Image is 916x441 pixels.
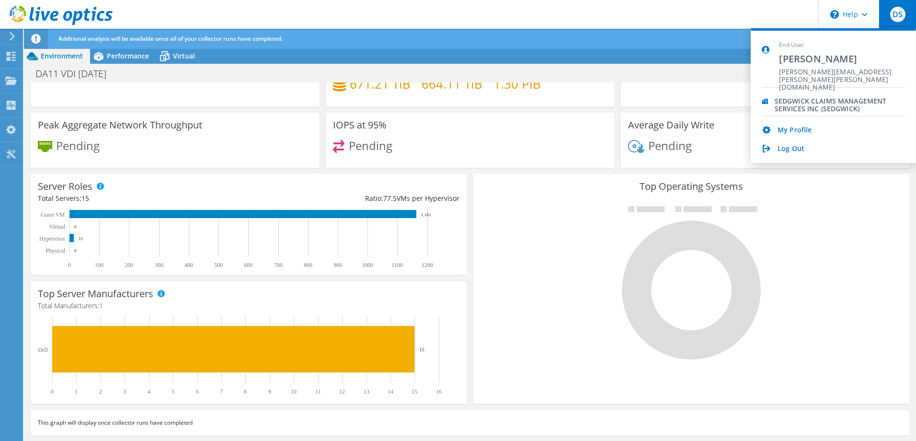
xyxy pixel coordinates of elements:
[779,68,905,77] span: [PERSON_NAME][EMAIL_ADDRESS][PERSON_NAME][PERSON_NAME][DOMAIN_NAME]
[249,193,459,204] div: Ratio: VMs per Hypervisor
[419,347,425,352] text: 15
[315,388,321,395] text: 11
[775,97,905,106] div: SEDGWICK CLAIMS MANAGEMENT SERVICES INC (SEDGWICK)
[46,247,65,254] text: Physical
[333,120,387,130] h3: IOPS at 95%
[38,181,92,192] h3: Server Roles
[244,388,247,395] text: 8
[422,79,482,89] h4: 664.11 TiB
[436,388,442,395] text: 16
[155,262,163,268] text: 300
[214,262,223,268] text: 500
[628,120,714,130] h3: Average Daily Write
[304,262,312,268] text: 800
[830,10,839,19] svg: \n
[99,301,103,310] span: 1
[38,193,249,204] div: Total Servers:
[81,194,89,203] span: 15
[291,388,297,395] text: 10
[481,181,902,192] h3: Top Operating Systems
[38,347,48,353] text: Dell
[890,7,905,22] span: DS
[778,126,812,135] a: My Profile
[779,41,905,49] span: End User
[779,52,905,65] span: [PERSON_NAME]
[422,262,433,268] text: 1200
[274,262,283,268] text: 700
[184,262,193,268] text: 400
[79,236,83,241] text: 15
[148,388,150,395] text: 4
[39,235,65,242] text: Hypervisor
[38,120,202,130] h3: Peak Aggregate Network Throughput
[172,388,174,395] text: 5
[778,145,804,154] a: Log Out
[107,51,149,60] span: Performance
[333,262,342,268] text: 900
[421,212,431,217] text: 1,163
[41,211,65,218] text: Guest VM
[38,301,459,311] h4: Total Manufacturers:
[51,388,54,395] text: 0
[349,137,392,153] span: Pending
[49,223,66,230] text: Virtual
[339,388,345,395] text: 12
[268,388,271,395] text: 9
[123,388,126,395] text: 3
[220,388,223,395] text: 7
[391,262,403,268] text: 1100
[364,388,369,395] text: 13
[41,51,83,60] span: Environment
[362,262,373,268] text: 1000
[58,35,283,43] span: Additional analysis will be available once all of your collector runs have completed.
[244,262,252,268] text: 600
[95,262,103,268] text: 100
[383,194,397,203] span: 77.5
[99,388,102,395] text: 2
[68,262,71,268] text: 0
[412,388,417,395] text: 15
[31,410,909,435] div: This graph will display once collector runs have completed
[173,51,195,60] span: Virtual
[196,388,199,395] text: 6
[125,262,133,268] text: 200
[38,289,153,299] h3: Top Server Manufacturers
[648,137,692,153] span: Pending
[74,224,77,229] text: 0
[56,137,100,153] span: Pending
[74,248,77,253] text: 0
[31,69,121,79] h1: DA11 VDI [DATE]
[388,388,393,395] text: 14
[493,79,541,89] h4: 1.30 PiB
[75,388,78,395] text: 1
[350,79,411,89] h4: 671.21 TiB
